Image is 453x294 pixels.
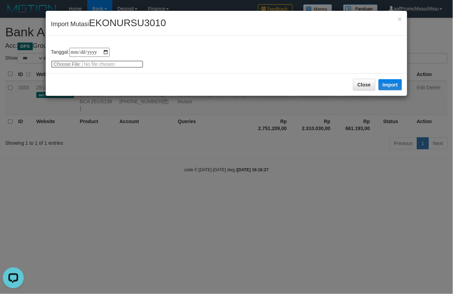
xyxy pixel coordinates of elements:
[51,48,402,68] div: Tanggal:
[398,15,402,23] span: ×
[353,79,376,91] button: Close
[51,21,166,28] span: Import Mutasi
[398,15,402,23] button: Close
[89,17,166,28] span: EKONURSU3010
[3,3,24,24] button: Open LiveChat chat widget
[379,79,402,90] button: Import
